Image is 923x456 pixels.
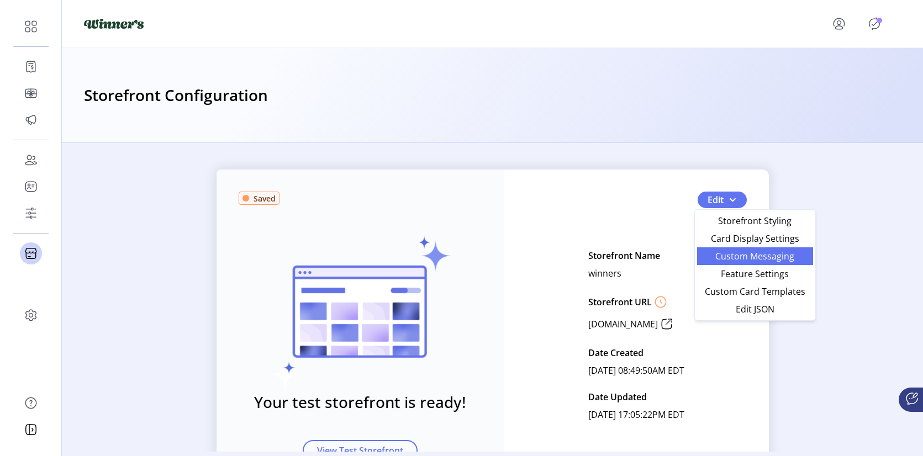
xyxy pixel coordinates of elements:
span: Edit [708,193,724,206]
p: [DATE] 08:49:50AM EDT [588,362,684,379]
h3: Your test storefront is ready! [254,390,466,413]
span: Edit JSON [704,305,806,314]
img: logo [84,19,144,29]
li: Feature Settings [697,265,813,283]
button: Edit [698,192,747,208]
span: Storefront Styling [704,216,806,225]
li: Custom Card Templates [697,283,813,300]
span: Card Display Settings [704,234,806,243]
li: Storefront Styling [697,212,813,230]
span: Saved [254,193,276,204]
li: Custom Messaging [697,247,813,265]
p: Storefront Name [588,247,660,264]
p: Storefront URL [588,295,652,309]
span: Custom Messaging [704,252,806,261]
span: Custom Card Templates [704,287,806,296]
p: [DATE] 17:05:22PM EDT [588,406,684,423]
li: Edit JSON [697,300,813,318]
button: menu [817,10,866,37]
button: Publisher Panel [866,15,883,33]
li: Card Display Settings [697,230,813,247]
p: Date Created [588,344,644,362]
p: Date Updated [588,388,647,406]
h3: Storefront Configuration [84,83,268,108]
span: Feature Settings [704,269,806,278]
p: [DOMAIN_NAME] [588,317,658,331]
p: winners [588,264,621,282]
